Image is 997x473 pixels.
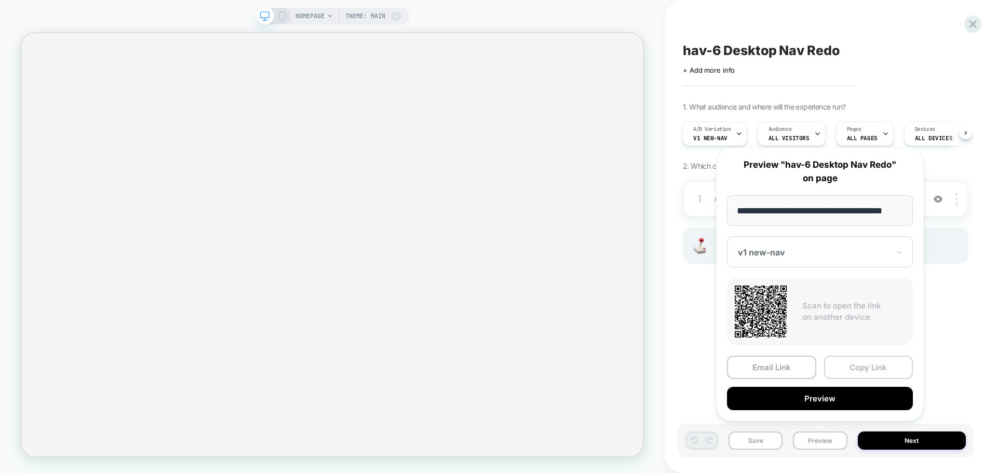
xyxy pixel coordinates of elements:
button: Next [858,431,966,450]
span: HOMEPAGE [295,8,325,24]
p: Scan to open the link on another device [802,300,905,323]
img: Joystick [689,238,710,254]
img: crossed eye [934,195,942,204]
span: ALL DEVICES [915,134,952,142]
span: 1. What audience and where will the experience run? [683,102,845,111]
span: Theme: MAIN [345,8,385,24]
div: 1 [694,190,705,208]
p: Preview "hav-6 Desktop Nav Redo" on page [727,158,913,185]
span: All Visitors [769,134,810,142]
span: 2. Which changes the experience contains? [683,161,818,170]
span: Pages [847,126,861,133]
span: Audience [769,126,792,133]
button: Copy Link [824,356,913,379]
button: Preview [793,431,847,450]
span: v1 new-nav [693,134,727,142]
button: Save [729,431,783,450]
span: ALL PAGES [847,134,878,142]
button: Preview [727,387,913,410]
span: hav-6 Desktop Nav Redo [683,43,840,58]
img: close [955,193,958,205]
span: + Add more info [683,66,735,74]
span: Devices [915,126,935,133]
button: Email Link [727,356,816,379]
span: A/B Variation [693,126,731,133]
